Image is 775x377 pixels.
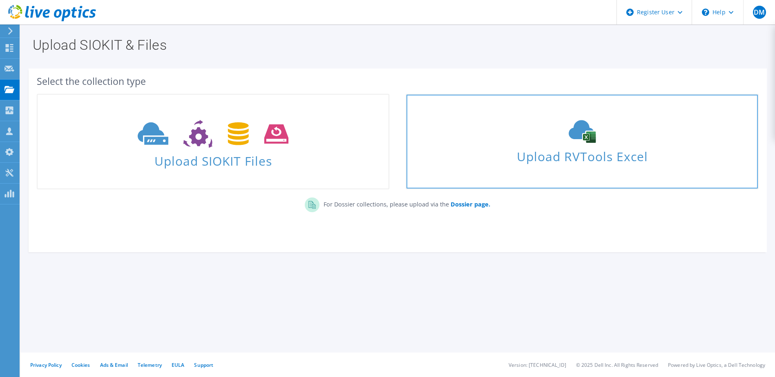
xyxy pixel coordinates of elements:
a: Ads & Email [100,361,128,368]
span: DM [753,6,766,19]
a: Upload SIOKIT Files [37,94,389,189]
h1: Upload SIOKIT & Files [33,38,759,52]
a: Privacy Policy [30,361,62,368]
li: © 2025 Dell Inc. All Rights Reserved [576,361,658,368]
span: Upload SIOKIT Files [38,150,389,167]
p: For Dossier collections, please upload via the [319,197,490,209]
li: Powered by Live Optics, a Dell Technology [668,361,765,368]
a: Dossier page. [449,200,490,208]
a: Cookies [71,361,90,368]
div: Select the collection type [37,77,759,86]
a: Upload RVTools Excel [406,94,758,189]
li: Version: [TECHNICAL_ID] [509,361,566,368]
a: EULA [172,361,184,368]
svg: \n [702,9,709,16]
a: Support [194,361,213,368]
span: Upload RVTools Excel [406,146,757,163]
a: Telemetry [138,361,162,368]
b: Dossier page. [451,200,490,208]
